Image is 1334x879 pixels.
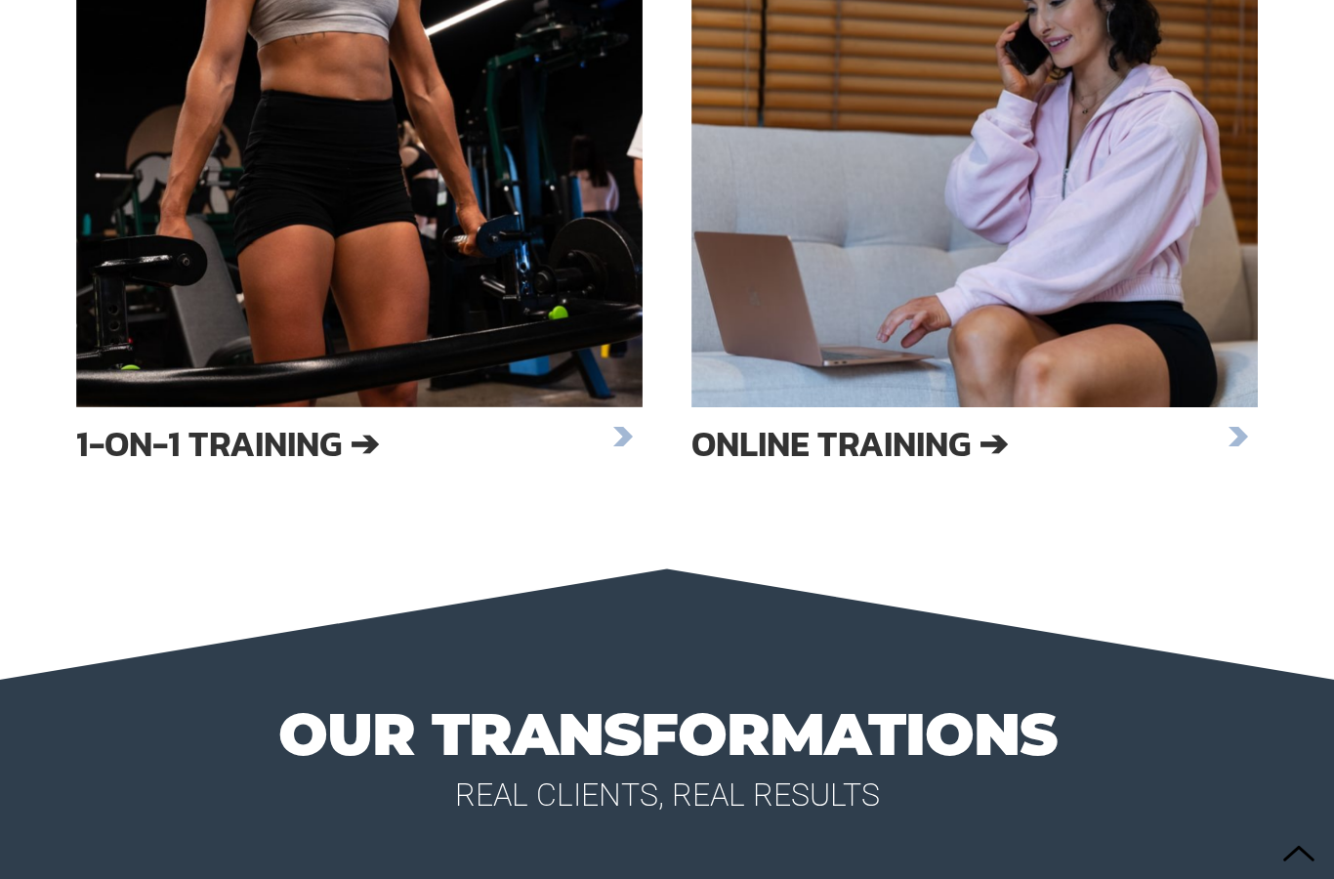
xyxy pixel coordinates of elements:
[691,427,1219,460] h3: ONLINE TRAINING ➔
[52,778,1282,812] h3: real clients, real results
[52,700,1282,769] h1: our transformations
[76,427,604,460] h3: 1-on-1 Training ➔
